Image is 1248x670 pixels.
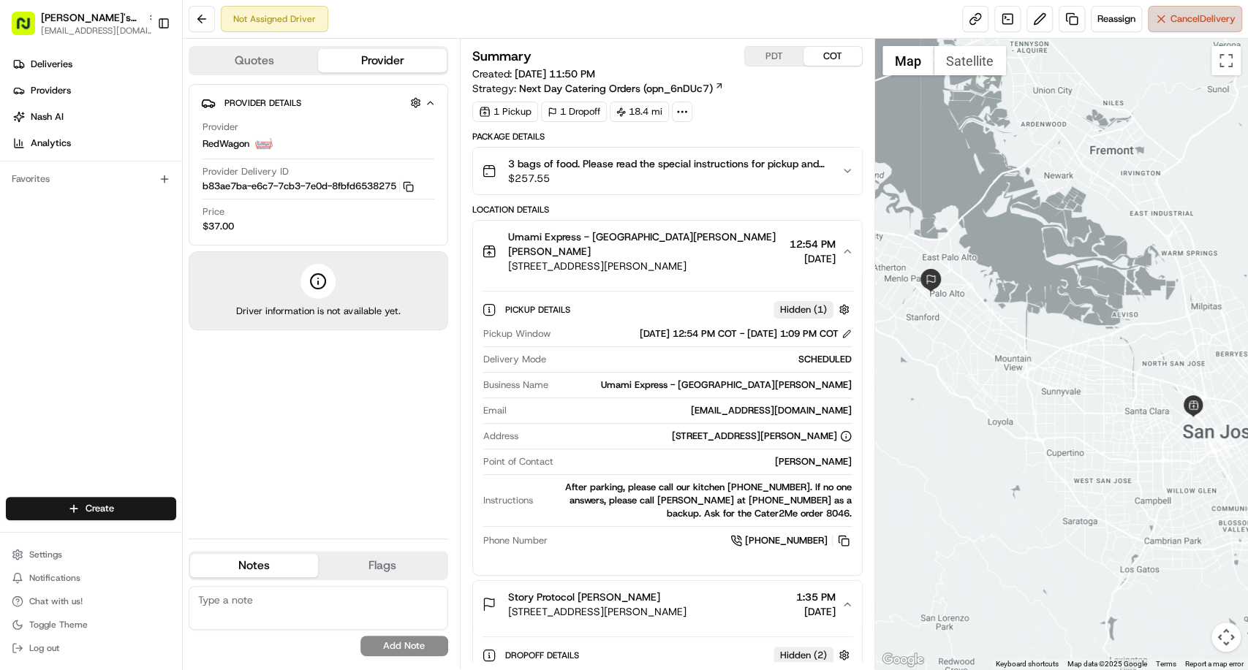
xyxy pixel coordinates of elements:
[483,353,546,366] span: Delivery Mode
[996,659,1059,669] button: Keyboard shortcuts
[640,327,852,340] div: [DATE] 12:54 PM COT - [DATE] 1:09 PM COT
[882,46,934,75] button: Show street map
[780,649,827,662] span: Hidden ( 2 )
[15,58,266,82] p: Welcome 👋
[513,404,852,417] div: [EMAIL_ADDRESS][DOMAIN_NAME]
[203,180,414,193] button: b83ae7ba-e6c7-7cb3-7e0d-8fbfd6538275
[508,590,660,604] span: Story Protocol [PERSON_NAME]
[203,220,234,233] span: $37.00
[66,154,201,166] div: We're available if you need us!
[31,84,71,97] span: Providers
[31,110,64,123] span: Nash AI
[505,304,573,316] span: Pickup Details
[774,646,853,664] button: Hidden (2)
[124,328,135,340] div: 💻
[318,554,446,577] button: Flags
[515,67,595,80] span: [DATE] 11:50 PM
[15,15,44,44] img: Nash
[227,187,266,205] button: See all
[15,190,98,202] div: Past conversations
[796,604,836,619] span: [DATE]
[508,259,784,273] span: [STREET_ADDRESS][PERSON_NAME]
[745,47,803,66] button: PDT
[483,327,551,340] span: Pickup Window
[6,6,151,41] button: [PERSON_NAME]'s Fast Food - [GEOGRAPHIC_DATA][PERSON_NAME][EMAIL_ADDRESS][DOMAIN_NAME]
[131,226,161,238] span: [DATE]
[38,94,241,110] input: Clear
[29,595,83,607] span: Chat with us!
[145,362,177,373] span: Pylon
[131,266,161,278] span: [DATE]
[483,534,548,547] span: Phone Number
[472,102,538,122] div: 1 Pickup
[552,353,852,366] div: SCHEDULED
[31,137,71,150] span: Analytics
[41,25,158,37] button: [EMAIL_ADDRESS][DOMAIN_NAME]
[255,135,273,153] img: time_to_eat_nevada_logo
[519,81,724,96] a: Next Day Catering Orders (opn_6nDUc7)
[6,638,176,658] button: Log out
[472,81,724,96] div: Strategy:
[224,97,301,109] span: Provider Details
[31,140,57,166] img: 1732323095091-59ea418b-cfe3-43c8-9ae0-d0d06d6fd42c
[796,590,836,604] span: 1:35 PM
[6,132,182,155] a: Analytics
[934,46,1006,75] button: Show satellite imagery
[610,102,669,122] div: 18.4 mi
[1148,6,1242,32] button: CancelDelivery
[1185,660,1244,668] a: Report a map error
[249,144,266,161] button: Start new chat
[508,171,830,186] span: $257.55
[29,642,59,654] span: Log out
[803,47,862,66] button: COT
[6,568,176,588] button: Notifications
[15,213,38,236] img: Operations Team
[203,205,224,218] span: Price
[15,328,26,340] div: 📗
[790,237,836,251] span: 12:54 PM
[483,404,507,417] span: Email
[508,156,830,171] span: 3 bags of food. Please read the special instructions for pickup and dropoff details.
[508,604,687,619] span: [STREET_ADDRESS][PERSON_NAME]
[41,10,142,25] span: [PERSON_NAME]'s Fast Food - [GEOGRAPHIC_DATA][PERSON_NAME]
[879,650,927,669] img: Google
[29,619,88,631] span: Toggle Theme
[15,252,38,275] img: Operations Team
[879,650,927,669] a: Open this area in Google Maps (opens a new window)
[86,502,114,515] span: Create
[483,455,553,468] span: Point of Contact
[9,321,118,347] a: 📗Knowledge Base
[508,229,784,259] span: Umami Express - [GEOGRAPHIC_DATA][PERSON_NAME] [PERSON_NAME]
[1067,660,1147,668] span: Map data ©2025 Google
[473,282,862,575] div: Umami Express - [GEOGRAPHIC_DATA][PERSON_NAME] [PERSON_NAME][STREET_ADDRESS][PERSON_NAME]12:54 PM...
[554,378,852,392] div: Umami Express - [GEOGRAPHIC_DATA][PERSON_NAME]
[1211,623,1241,652] button: Map camera controls
[1156,660,1176,668] a: Terms
[66,140,240,154] div: Start new chat
[473,148,862,194] button: 3 bags of food. Please read the special instructions for pickup and dropoff details.$257.55
[45,266,120,278] span: Operations Team
[473,221,862,282] button: Umami Express - [GEOGRAPHIC_DATA][PERSON_NAME] [PERSON_NAME][STREET_ADDRESS][PERSON_NAME]12:54 PM...
[672,430,852,443] div: [STREET_ADDRESS][PERSON_NAME]
[123,226,128,238] span: •
[203,121,238,134] span: Provider
[472,50,532,63] h3: Summary
[539,481,852,520] div: After parking, please call our kitchen [PHONE_NUMBER]. If no one answers, please call [PERSON_NAM...
[29,549,62,560] span: Settings
[483,430,518,443] span: Address
[774,300,853,319] button: Hidden (1)
[790,251,836,266] span: [DATE]
[472,131,863,142] div: Package Details
[541,102,607,122] div: 1 Dropoff
[6,79,182,102] a: Providers
[138,327,235,341] span: API Documentation
[1091,6,1142,32] button: Reassign
[203,165,289,178] span: Provider Delivery ID
[31,58,72,71] span: Deliveries
[190,49,318,72] button: Quotes
[6,591,176,612] button: Chat with us!
[15,140,41,166] img: 1736555255976-a54dd68f-1ca7-489b-9aae-adbdc363a1c4
[203,137,249,151] span: RedWagon
[6,53,182,76] a: Deliveries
